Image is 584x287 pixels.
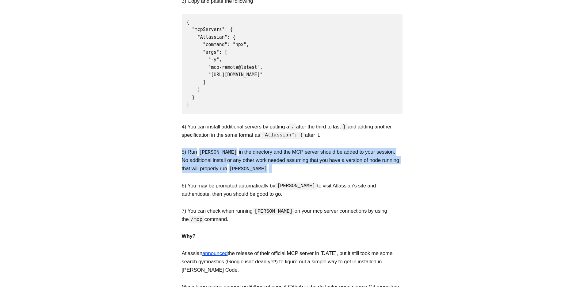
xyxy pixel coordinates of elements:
p: 5) Run in the directory and the MCP server should be added to your session. No additional install... [182,148,403,173]
code: , [289,124,296,131]
code: } [341,124,348,131]
code: [PERSON_NAME] [197,149,239,156]
code: { "mcpServers": { "Atlassian": { "command": "npx", "args": [ "-y", "mcp-remote@latest", "[URL][DO... [187,19,263,108]
strong: Why? [182,233,196,239]
code: [PERSON_NAME] [253,208,295,215]
a: announced [202,250,228,256]
code: /mcp [189,216,204,223]
p: 6) You may be prompted automatically by to visit Atlassian's site and authenticate, then you shou... [182,182,403,198]
p: Atlassian the release of their official MCP server in [DATE], but it still took me some search gy... [182,249,403,274]
p: 7) You can check when running on your mcp server connections by using the command. [182,207,403,223]
code: [PERSON_NAME] [227,166,269,173]
p: 4) You can install additional servers by putting a after the third to last and adding another spe... [182,123,403,139]
code: [PERSON_NAME] [275,183,317,190]
code: "Atlassian": { [260,132,305,139]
